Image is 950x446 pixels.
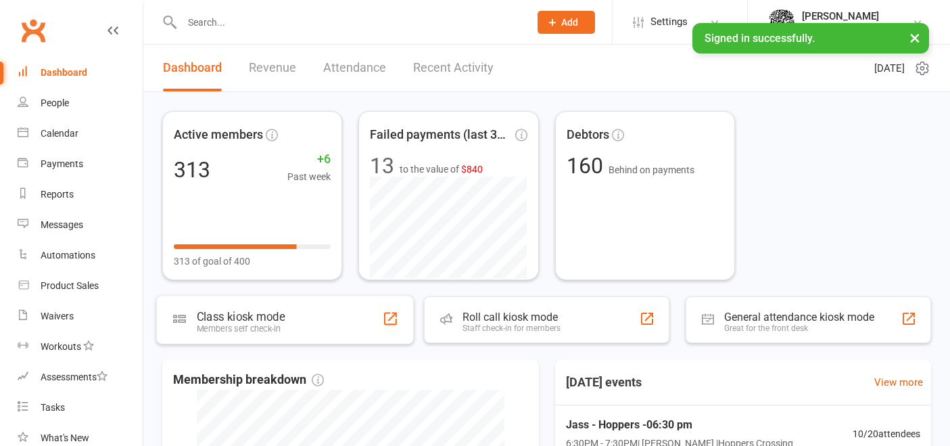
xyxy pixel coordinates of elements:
span: 160 [567,153,609,179]
div: Tasks [41,402,65,413]
span: Failed payments (last 30d) [370,125,512,145]
button: × [903,23,927,52]
a: Tasks [18,393,143,423]
div: [PERSON_NAME] [802,10,879,22]
a: Product Sales [18,271,143,301]
div: Automations [41,250,95,261]
span: $840 [461,164,483,175]
span: to the value of [400,162,483,177]
a: Messages [18,210,143,240]
a: Reports [18,179,143,210]
span: Active members [174,125,263,145]
a: Clubworx [16,14,50,47]
span: [DATE] [874,60,905,76]
a: Calendar [18,118,143,149]
div: Waivers [41,311,74,321]
a: Recent Activity [413,45,494,91]
input: Search... [178,13,520,32]
a: People [18,88,143,118]
div: Messages [41,219,83,230]
span: 10 / 20 attendees [853,426,920,441]
div: Class kiosk mode [197,310,285,324]
span: Debtors [567,125,609,145]
a: Assessments [18,362,143,393]
button: Add [538,11,595,34]
div: People [41,97,69,108]
span: Behind on payments [609,164,694,175]
span: Past week [287,169,331,184]
div: Staff check-in for members [462,324,561,333]
div: Members self check-in [197,324,285,334]
span: Settings [650,7,688,37]
a: Payments [18,149,143,179]
div: Product Sales [41,280,99,291]
a: Revenue [249,45,296,91]
div: What's New [41,432,89,443]
div: Reports [41,189,74,200]
img: thumb_image1738670374.png [768,9,795,36]
div: 13 [370,155,394,177]
div: Assessments [41,372,108,382]
span: Signed in successfully. [705,32,815,45]
span: +6 [287,150,331,169]
span: 313 of goal of 400 [174,254,250,269]
div: Workouts [41,341,81,352]
a: Attendance [323,45,386,91]
a: Dashboard [18,58,143,88]
a: Workouts [18,332,143,362]
span: Jass - Hoppers -06:30 pm [566,416,793,434]
div: Dashboard [41,67,87,78]
a: Waivers [18,301,143,332]
a: View more [874,374,923,391]
span: Membership breakdown [173,370,324,390]
span: Add [561,17,578,28]
div: Calendar [41,128,78,139]
div: Payments [41,158,83,169]
div: Roll call kiosk mode [462,311,561,324]
div: Great for the front desk [724,324,874,333]
a: Dashboard [163,45,222,91]
h3: [DATE] events [555,370,652,395]
div: 313 [174,159,210,181]
a: Automations [18,240,143,271]
div: General attendance kiosk mode [724,311,874,324]
div: Bhangra Roots [802,22,879,35]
